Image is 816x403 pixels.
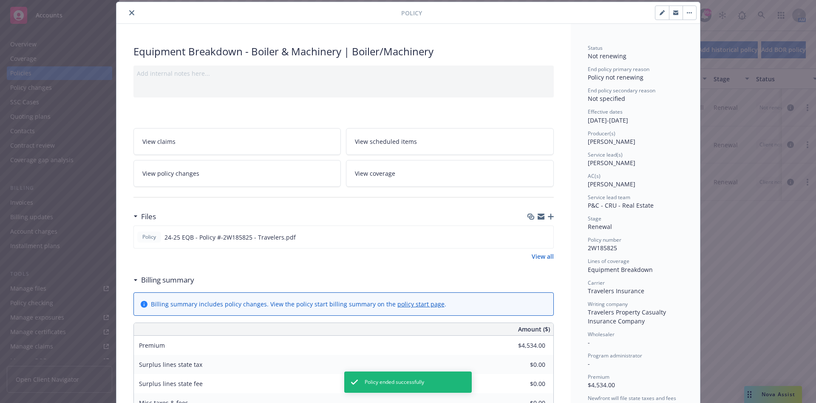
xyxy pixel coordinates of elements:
span: Premium [139,341,165,349]
span: [PERSON_NAME] [588,180,635,188]
span: 24-25 EQB - Policy #-2W185825 - Travelers.pdf [164,233,296,242]
div: Billing summary includes policy changes. View the policy start billing summary on the . [151,300,446,309]
div: Equipment Breakdown - Boiler & Machinery | Boiler/Machinery [133,44,554,59]
span: Renewal [588,223,612,231]
h3: Billing summary [141,274,194,286]
span: - [588,338,590,346]
input: 0.00 [495,377,550,390]
span: View policy changes [142,169,199,178]
span: Surplus lines state fee [139,380,203,388]
span: Policy number [588,236,621,243]
span: Lines of coverage [588,257,629,265]
span: End policy secondary reason [588,87,655,94]
span: Premium [588,373,609,380]
span: Not specified [588,94,625,103]
div: Billing summary [133,274,194,286]
span: Policy [401,9,422,17]
span: Producer(s) [588,130,615,137]
span: Travelers Property Casualty Insurance Company [588,308,668,325]
input: 0.00 [495,339,550,352]
a: View policy changes [133,160,341,187]
a: View scheduled items [346,128,554,155]
span: Service lead team [588,194,630,201]
span: - [588,360,590,368]
span: Newfront will file state taxes and fees [588,394,676,402]
div: Files [133,211,156,222]
span: End policy primary reason [588,66,649,73]
span: [PERSON_NAME] [588,159,635,167]
span: Stage [588,215,601,222]
a: View claims [133,128,341,155]
span: Wholesaler [588,331,615,338]
div: Add internal notes here... [137,69,550,78]
span: Not renewing [588,52,626,60]
span: [PERSON_NAME] [588,137,635,146]
div: Equipment Breakdown [588,265,683,274]
span: View coverage [355,169,395,178]
span: Travelers Insurance [588,287,644,295]
input: 0.00 [495,358,550,371]
a: View coverage [346,160,554,187]
span: Policy [141,233,158,241]
h3: Files [141,211,156,222]
a: policy start page [397,300,445,308]
span: Writing company [588,300,628,308]
button: preview file [542,233,550,242]
span: View scheduled items [355,137,417,146]
span: Policy not renewing [588,73,643,81]
button: close [127,8,137,18]
span: Carrier [588,279,605,286]
span: Surplus lines state tax [139,360,202,369]
span: 2W185825 [588,244,617,252]
a: View all [532,252,554,261]
div: [DATE] - [DATE] [588,108,683,124]
span: AC(s) [588,172,601,180]
span: Effective dates [588,108,623,115]
span: $4,534.00 [588,381,615,389]
span: Policy ended successfully [365,378,424,386]
button: download file [529,233,535,242]
span: View claims [142,137,176,146]
span: Service lead(s) [588,151,623,158]
span: Program administrator [588,352,642,359]
span: Amount ($) [518,325,550,334]
span: Status [588,44,603,51]
span: P&C - CRU - Real Estate [588,201,654,209]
